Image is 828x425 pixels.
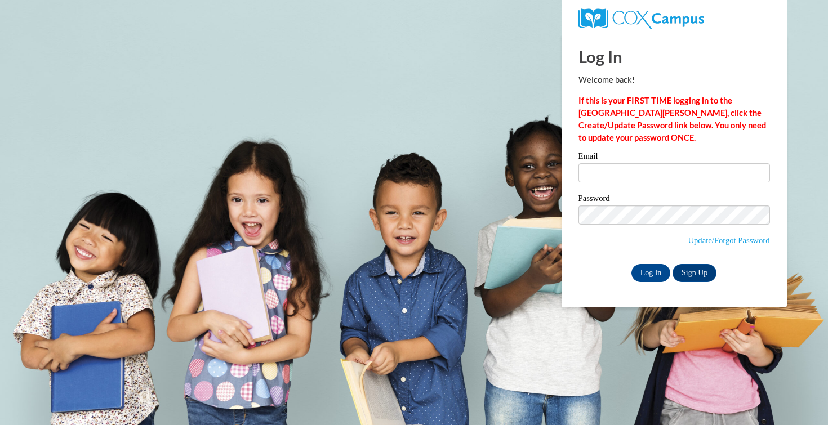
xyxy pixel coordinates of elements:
label: Password [578,194,770,205]
label: Email [578,152,770,163]
h1: Log In [578,45,770,68]
a: Update/Forgot Password [688,236,769,245]
input: Log In [631,264,671,282]
a: Sign Up [673,264,716,282]
strong: If this is your FIRST TIME logging in to the [GEOGRAPHIC_DATA][PERSON_NAME], click the Create/Upd... [578,96,766,142]
img: COX Campus [578,8,704,29]
a: COX Campus [578,13,704,23]
p: Welcome back! [578,74,770,86]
